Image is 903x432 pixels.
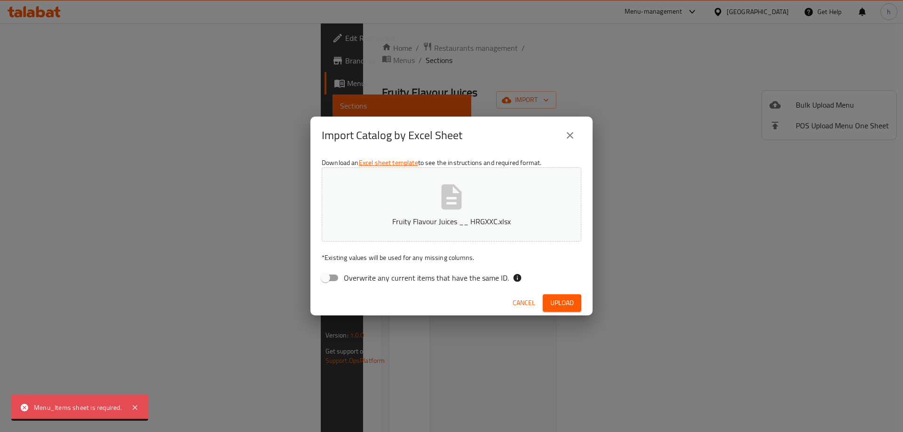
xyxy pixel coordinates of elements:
button: Fruity Flavour Juices __ HRGXXC.xlsx [322,167,581,242]
svg: If the overwrite option isn't selected, then the items that match an existing ID will be ignored ... [513,273,522,283]
p: Existing values will be used for any missing columns. [322,253,581,262]
h2: Import Catalog by Excel Sheet [322,128,462,143]
p: Fruity Flavour Juices __ HRGXXC.xlsx [336,216,567,227]
div: Menu_Items sheet is required. [34,402,122,413]
button: close [559,124,581,147]
button: Cancel [509,294,539,312]
div: Download an to see the instructions and required format. [310,154,593,291]
span: Cancel [513,297,535,309]
a: Excel sheet template [359,157,418,169]
span: Upload [550,297,574,309]
button: Upload [543,294,581,312]
span: Overwrite any current items that have the same ID. [344,272,509,283]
